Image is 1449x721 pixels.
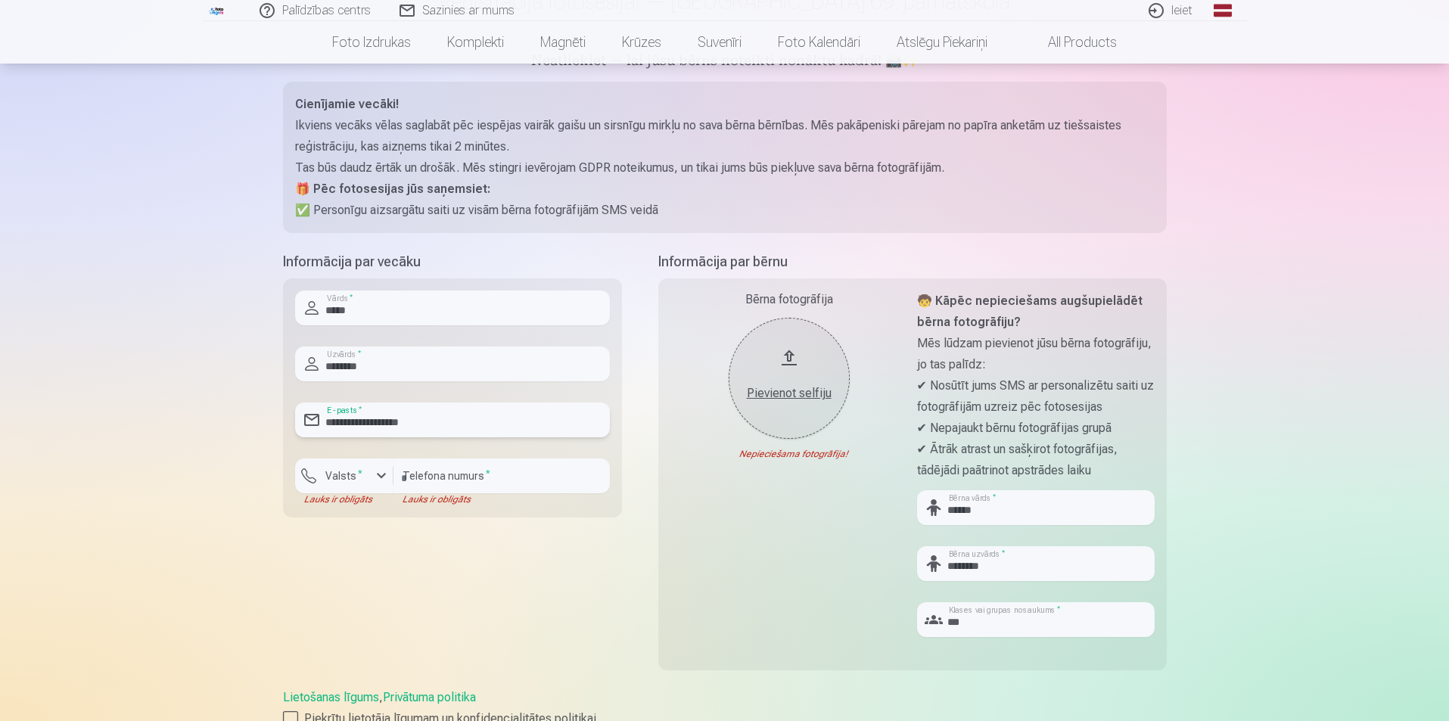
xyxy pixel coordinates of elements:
a: Foto izdrukas [314,21,429,64]
a: Krūzes [604,21,679,64]
a: Komplekti [429,21,522,64]
button: Valsts* [295,458,393,493]
div: Lauks ir obligāts [393,493,610,505]
a: Suvenīri [679,21,760,64]
strong: 🎁 Pēc fotosesijas jūs saņemsiet: [295,182,490,196]
div: Nepieciešama fotogrāfija! [670,448,908,460]
p: ✔ Nepajaukt bērnu fotogrāfijas grupā [917,418,1155,439]
a: Lietošanas līgums [283,690,379,704]
a: Magnēti [522,21,604,64]
img: /fa1 [209,6,225,15]
p: ✅ Personīgu aizsargātu saiti uz visām bērna fotogrāfijām SMS veidā [295,200,1155,221]
div: Bērna fotogrāfija [670,291,908,309]
strong: Cienījamie vecāki! [295,97,399,111]
p: Tas būs daudz ērtāk un drošāk. Mēs stingri ievērojam GDPR noteikumus, un tikai jums būs piekļuve ... [295,157,1155,179]
h5: Informācija par bērnu [658,251,1167,272]
a: All products [1006,21,1135,64]
label: Valsts [319,468,368,483]
p: ✔ Nosūtīt jums SMS ar personalizētu saiti uz fotogrāfijām uzreiz pēc fotosesijas [917,375,1155,418]
p: Mēs lūdzam pievienot jūsu bērna fotogrāfiju, jo tas palīdz: [917,333,1155,375]
button: Pievienot selfiju [729,318,850,439]
strong: 🧒 Kāpēc nepieciešams augšupielādēt bērna fotogrāfiju? [917,294,1143,329]
div: Pievienot selfiju [744,384,835,402]
div: Lauks ir obligāts [295,493,393,505]
a: Foto kalendāri [760,21,878,64]
p: Ikviens vecāks vēlas saglabāt pēc iespējas vairāk gaišu un sirsnīgu mirkļu no sava bērna bērnības... [295,115,1155,157]
h5: Informācija par vecāku [283,251,622,272]
p: ✔ Ātrāk atrast un sašķirot fotogrāfijas, tādējādi paātrinot apstrādes laiku [917,439,1155,481]
a: Privātuma politika [383,690,476,704]
a: Atslēgu piekariņi [878,21,1006,64]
